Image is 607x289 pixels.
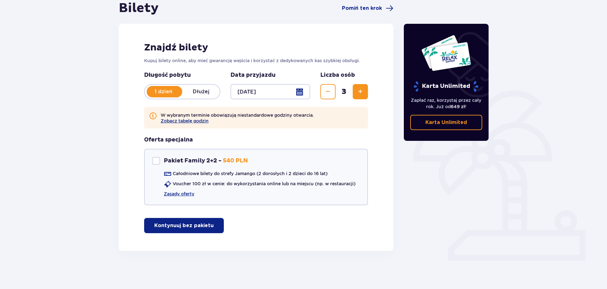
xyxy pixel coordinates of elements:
[119,0,159,16] h1: Bilety
[320,84,336,99] button: Zmniejsz
[342,4,393,12] a: Pomiń ten krok
[451,104,465,109] span: 649 zł
[337,87,351,96] span: 3
[342,5,382,12] span: Pomiń ten krok
[320,71,355,79] p: Liczba osób
[173,181,356,187] p: Voucher 100 zł w cenie: do wykorzystania online lub na miejscu (np. w restauracji)
[145,88,182,95] p: 1 dzień
[144,218,224,233] button: Kontynuuj bez pakietu
[425,119,467,126] p: Karta Unlimited
[164,191,194,197] a: Zasady oferty
[230,71,276,79] p: Data przyjazdu
[161,118,209,123] button: Zobacz tabelę godzin
[144,136,193,144] h3: Oferta specjalna
[161,112,314,123] p: W wybranym terminie obowiązują niestandardowe godziny otwarcia.
[353,84,368,99] button: Zwiększ
[173,170,328,177] p: Całodniowe bilety do strefy Jamango (2 dorosłych i 2 dzieci do 16 lat)
[410,115,483,130] a: Karta Unlimited
[223,157,248,165] p: 540 PLN
[144,71,220,79] p: Długość pobytu
[144,57,368,64] p: Kupuj bilety online, aby mieć gwarancję wejścia i korzystać z dedykowanych kas szybkiej obsługi.
[154,222,214,229] p: Kontynuuj bez pakietu
[144,42,368,54] h2: Znajdź bilety
[182,88,220,95] p: Dłużej
[164,157,222,165] p: Pakiet Family 2+2 -
[410,97,483,110] p: Zapłać raz, korzystaj przez cały rok. Już od !
[421,35,471,71] img: Dwie karty całoroczne do Suntago z napisem 'UNLIMITED RELAX', na białym tle z tropikalnymi liśćmi...
[413,81,479,92] p: Karta Unlimited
